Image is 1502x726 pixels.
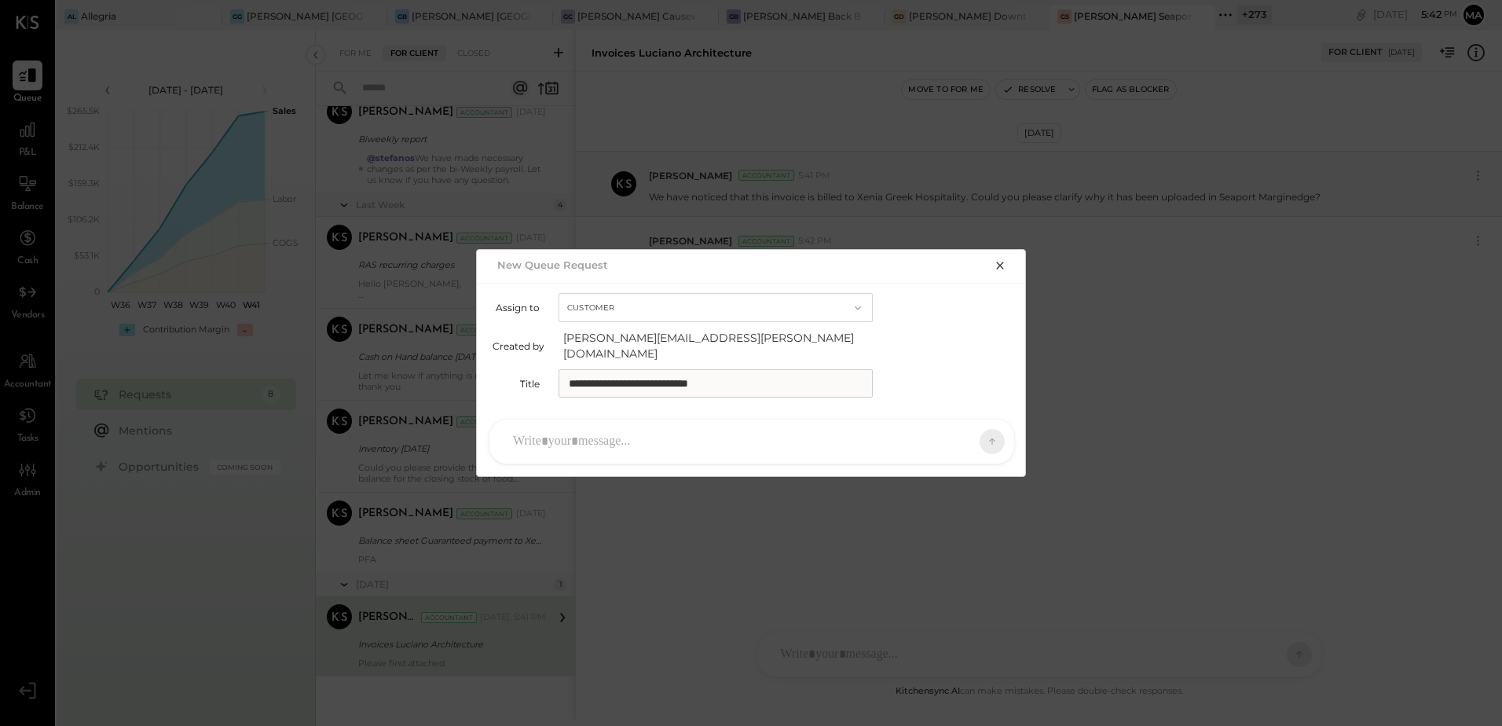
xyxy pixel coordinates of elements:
[493,340,544,352] label: Created by
[559,293,873,322] button: Customer
[493,302,540,313] label: Assign to
[563,330,877,361] span: [PERSON_NAME][EMAIL_ADDRESS][PERSON_NAME][DOMAIN_NAME]
[493,378,540,390] label: Title
[497,258,608,271] h2: New Queue Request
